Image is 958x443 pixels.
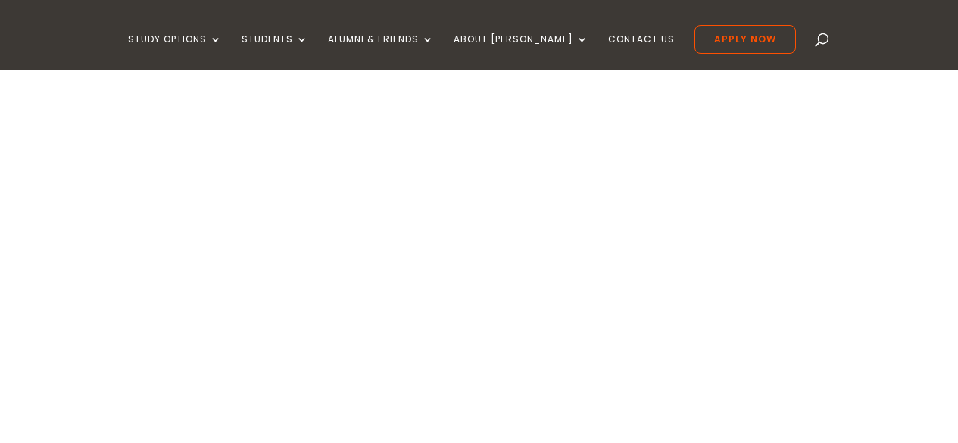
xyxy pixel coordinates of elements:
[328,34,434,70] a: Alumni & Friends
[128,34,222,70] a: Study Options
[694,25,796,54] a: Apply Now
[242,34,308,70] a: Students
[608,34,675,70] a: Contact Us
[454,34,588,70] a: About [PERSON_NAME]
